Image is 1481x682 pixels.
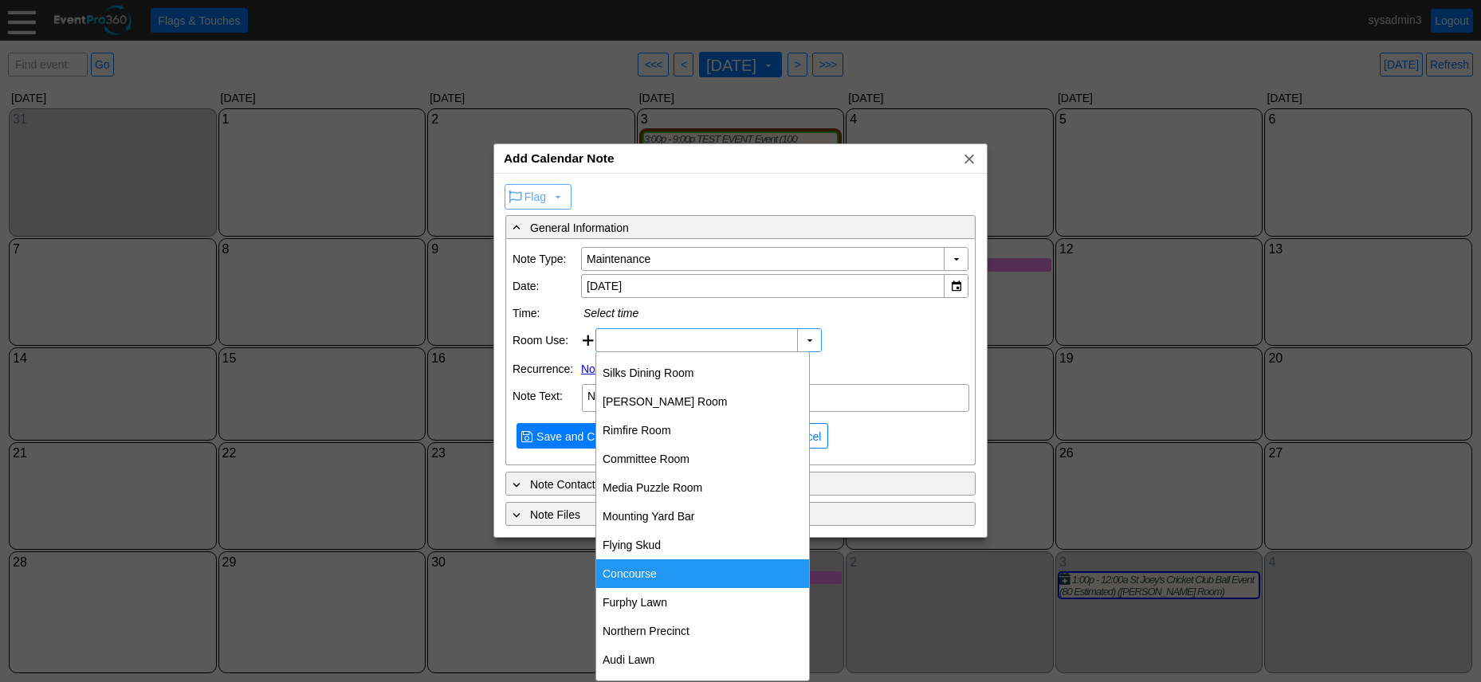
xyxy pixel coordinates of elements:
[581,328,595,354] div: Add room
[513,357,581,381] div: Recurrence:
[530,221,629,234] span: General Information
[513,384,581,412] div: Note Text:
[530,478,601,491] span: Note Contacts
[504,151,615,165] span: Add Calendar Note
[509,218,906,236] div: General Information
[513,301,581,325] div: Time:
[596,531,809,559] div: Flying Skud
[596,617,809,645] div: Northern Precinct
[596,502,809,531] div: Mounting Yard Bar
[513,274,581,298] div: Date:
[596,473,809,502] div: Media Puzzle Room
[509,505,906,523] div: Note Files
[524,191,546,204] span: Flag
[581,301,968,325] div: Edit start & end times
[513,247,581,271] div: Note Type:
[596,387,809,416] div: [PERSON_NAME] Room
[581,363,607,375] a: None
[509,475,906,492] div: Note Contacts
[595,351,810,681] div: dijit_form_FilteringSelect_15_popup
[596,416,809,445] div: Rimfire Room
[530,508,580,521] span: Note Files
[596,359,809,387] div: Silks Dining Room
[596,645,809,674] div: Audi Lawn
[596,588,809,617] div: Furphy Lawn
[596,445,809,473] div: Committee Room
[509,188,564,206] span: Flag
[521,427,619,444] span: Save and Close
[513,328,581,354] div: Room Use:
[533,429,619,445] span: Save and Close
[596,559,809,588] div: Concourse
[583,307,966,319] div: Select time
